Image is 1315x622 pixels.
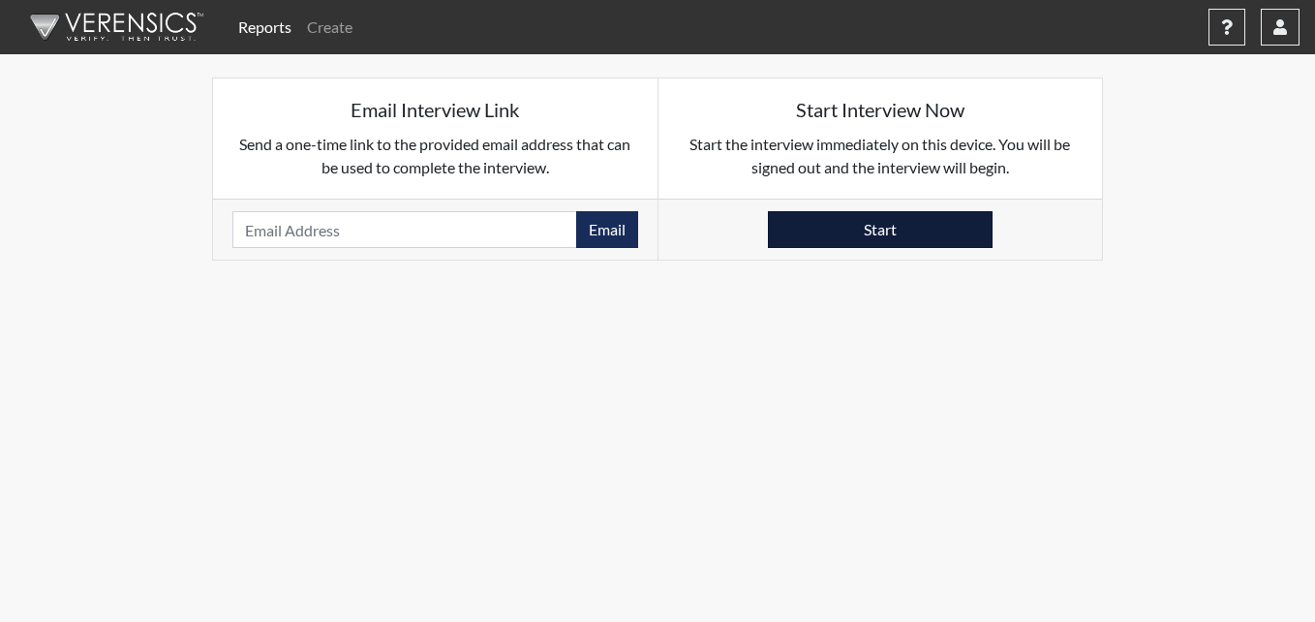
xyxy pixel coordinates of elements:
[232,98,638,121] h5: Email Interview Link
[230,8,299,47] a: Reports
[678,133,1084,179] p: Start the interview immediately on this device. You will be signed out and the interview will begin.
[232,133,638,179] p: Send a one-time link to the provided email address that can be used to complete the interview.
[768,211,993,248] button: Start
[576,211,638,248] button: Email
[299,8,360,47] a: Create
[232,211,577,248] input: Email Address
[678,98,1084,121] h5: Start Interview Now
